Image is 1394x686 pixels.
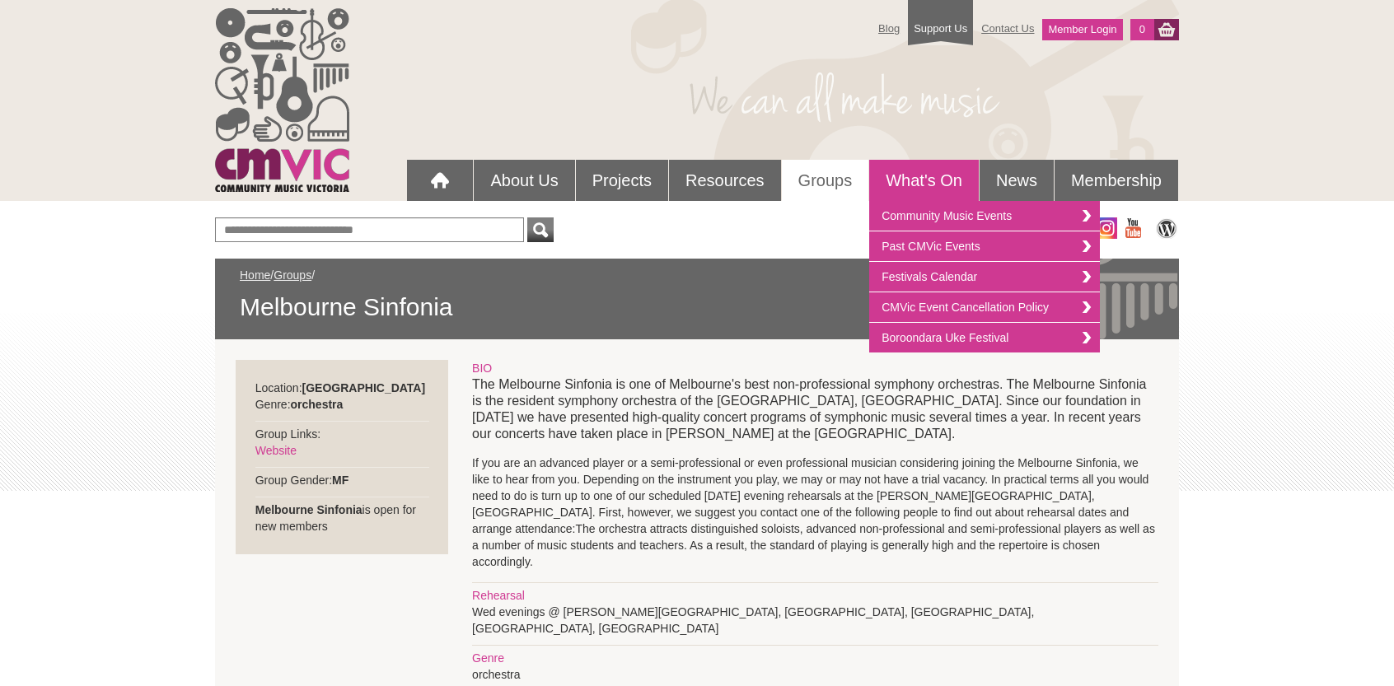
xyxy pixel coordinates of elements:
a: Home [240,268,270,282]
a: Past CMVic Events [869,231,1100,262]
p: The Melbourne Sinfonia is one of Melbourne's best non-professional symphony orchestras. The Melbo... [472,376,1158,442]
div: BIO [472,360,1158,376]
img: icon-instagram.png [1096,217,1117,239]
img: CMVic Blog [1154,217,1179,239]
a: What's On [869,160,979,201]
div: Genre [472,650,1158,666]
p: If you are an advanced player or a semi-professional or even professional musician considering jo... [472,455,1158,570]
a: About Us [474,160,574,201]
a: Website [255,444,297,457]
a: Festivals Calendar [869,262,1100,292]
a: Blog [870,14,908,43]
div: / / [240,267,1154,323]
a: CMVic Event Cancellation Policy [869,292,1100,323]
strong: [GEOGRAPHIC_DATA] [302,381,426,394]
a: Membership [1055,160,1178,201]
a: Groups [782,160,869,201]
a: Community Music Events [869,201,1100,231]
a: 0 [1130,19,1154,40]
a: Groups [274,268,311,282]
a: Projects [576,160,668,201]
a: Boroondara Uke Festival [869,323,1100,352]
strong: orchestra [291,398,344,411]
span: Melbourne Sinfonia [240,292,1154,323]
a: News [980,160,1054,201]
a: Resources [669,160,781,201]
strong: Melbourne Sinfonia [255,503,363,516]
a: Contact Us [973,14,1042,43]
a: Member Login [1042,19,1122,40]
div: Location: Genre: Group Links: Group Gender: is open for new members [236,360,449,554]
div: Rehearsal [472,587,1158,604]
img: cmvic_logo.png [215,8,349,192]
strong: MF [332,474,348,487]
